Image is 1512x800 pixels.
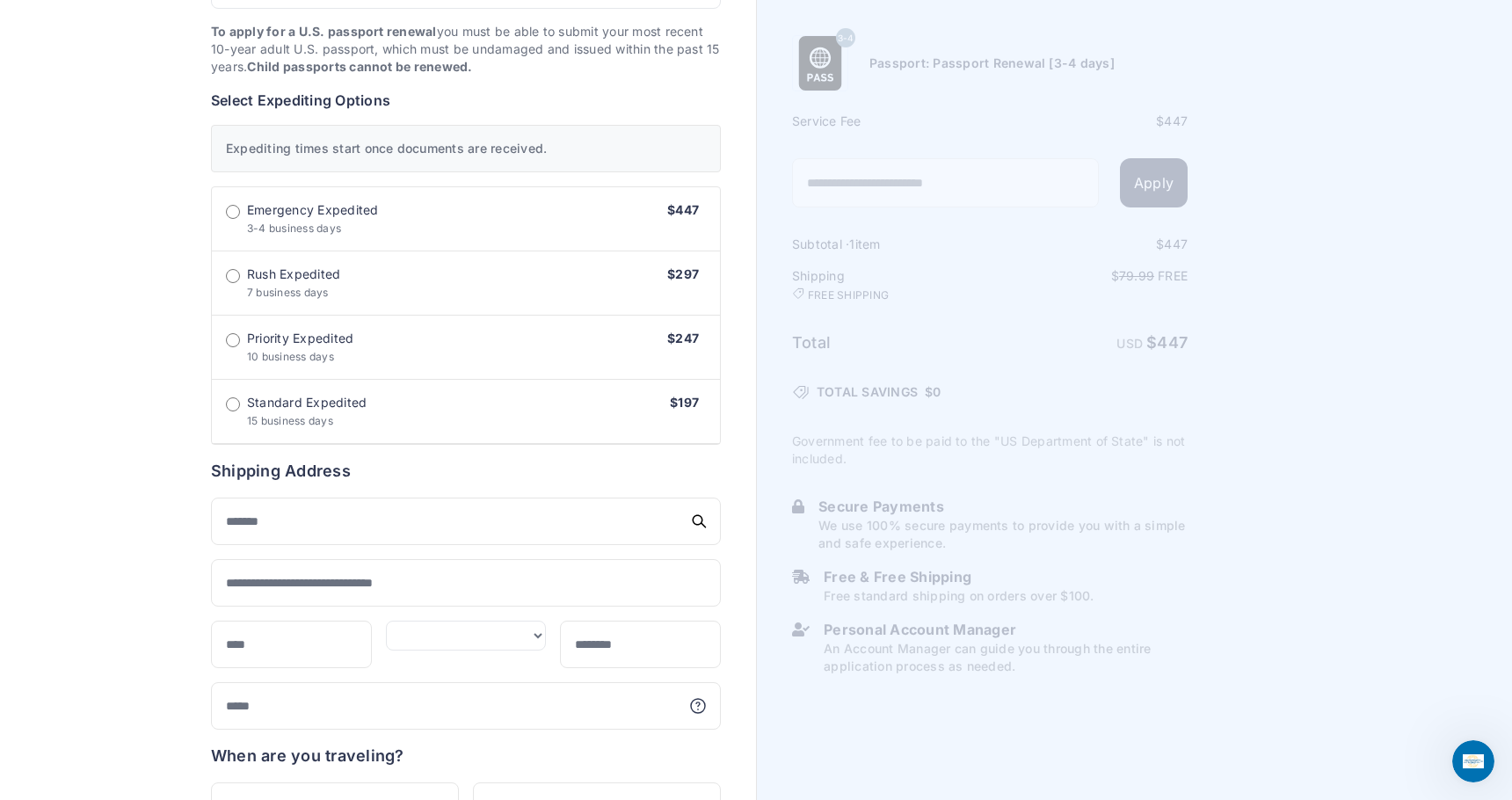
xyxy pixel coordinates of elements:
span: 447 [1164,113,1188,128]
strong: To apply for a U.S. passport renewal [211,24,437,39]
span: $297 [667,266,699,281]
span: 3-4 [838,26,854,49]
span: $247 [667,331,699,345]
div: $ [992,113,1188,130]
img: Product Name [793,36,847,91]
span: $ [925,383,941,401]
h6: Secure Payments [818,496,1188,517]
span: Standard Expedited [247,394,367,411]
span: 0 [933,384,941,399]
strong: Child passports cannot be renewed. [247,59,472,74]
span: 10 business days [247,350,334,363]
span: 15 business days [247,414,333,427]
span: 1 [849,236,854,251]
h6: Subtotal · item [792,236,988,253]
span: Emergency Expedited [247,201,379,219]
div: Expediting times start once documents are received. [211,125,721,172]
h6: When are you traveling? [211,744,404,768]
span: USD [1116,336,1143,351]
button: Apply [1120,158,1188,207]
h6: Service Fee [792,113,988,130]
span: TOTAL SAVINGS [817,383,918,401]
p: you must be able to submit your most recent 10-year adult U.S. passport, which must be undamaged ... [211,23,721,76]
p: We use 100% secure payments to provide you with a simple and safe experience. [818,517,1188,552]
span: $197 [670,395,699,410]
span: 3-4 business days [247,222,341,235]
h6: Passport: Passport Renewal [3-4 days] [869,55,1115,72]
p: Free standard shipping on orders over $100. [824,587,1094,605]
span: 79.99 [1119,268,1154,283]
span: FREE SHIPPING [808,288,889,302]
span: $447 [667,202,699,217]
p: An Account Manager can guide you through the entire application process as needed. [824,640,1188,675]
strong: $ [1146,333,1188,352]
span: 447 [1164,236,1188,251]
span: Priority Expedited [247,330,353,347]
span: 447 [1157,333,1188,352]
h6: Total [792,331,988,355]
h6: Free & Free Shipping [824,566,1094,587]
h6: Select Expediting Options [211,90,721,111]
iframe: Intercom live chat [1452,740,1494,782]
svg: More information [689,697,707,715]
div: $ [992,236,1188,253]
span: Free [1158,268,1188,283]
h6: Shipping Address [211,459,721,484]
h6: Shipping [792,267,988,302]
p: Government fee to be paid to the "US Department of State" is not included. [792,433,1188,468]
span: Rush Expedited [247,265,340,283]
p: $ [992,267,1188,285]
span: 7 business days [247,286,329,299]
h6: Personal Account Manager [824,619,1188,640]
